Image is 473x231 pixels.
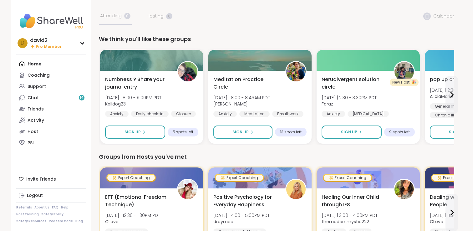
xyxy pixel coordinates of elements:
[16,137,86,148] a: PSI
[28,72,50,79] div: Coaching
[390,79,419,86] div: New Host! 🎉
[322,212,378,218] span: [DATE] | 3:00 - 4:00PM PDT
[16,212,39,217] a: Host Training
[131,111,169,117] div: Daily check-in
[28,84,46,90] div: Support
[41,212,64,217] a: Safety Policy
[105,126,165,139] button: Sign Up
[28,106,44,112] div: Friends
[178,62,197,81] img: Kelldog23
[389,130,410,135] span: 9 spots left
[80,95,84,100] span: 14
[394,62,414,81] img: Faraz
[430,93,453,100] b: AliciaMarie
[213,76,278,91] span: Meditation Practice Circle
[272,111,303,117] div: Breathwork
[286,62,306,81] img: Nicholas
[21,39,24,47] span: d
[348,111,389,117] div: [MEDICAL_DATA]
[28,95,39,101] div: Chat
[16,69,86,81] a: Coaching
[105,218,119,225] b: CLove
[213,126,272,139] button: Sign Up
[178,180,197,199] img: CLove
[105,101,126,107] b: Kelldog23
[322,218,369,225] b: themodernmystic222
[430,218,443,225] b: CLove
[99,152,454,161] div: Groups from Hosts you've met
[322,76,387,91] span: Nerudivergent solution circle
[28,140,34,146] div: PSI
[16,219,46,223] a: Safety Resources
[16,115,86,126] a: Activity
[213,193,278,208] span: Positive Psychology for Everyday Happiness
[16,92,86,103] a: Chat14
[16,190,86,201] a: Logout
[213,111,237,117] div: Anxiety
[322,111,345,117] div: Anxiety
[322,193,387,208] span: Healing Our Inner Child through IFS
[28,117,44,124] div: Activity
[324,175,371,181] div: Expert Coaching
[16,81,86,92] a: Support
[125,129,141,135] span: Sign Up
[322,126,382,139] button: Sign Up
[341,129,357,135] span: Sign Up
[322,95,377,101] span: [DATE] | 2:30 - 3:30PM PDT
[16,10,86,32] img: ShareWell Nav Logo
[49,219,73,223] a: Redeem Code
[216,175,263,181] div: Expert Coaching
[171,111,196,117] div: Closure
[61,205,69,210] a: Help
[27,192,43,199] div: Logout
[99,35,454,44] div: We think you'll like these groups
[105,76,170,91] span: Numbness ? Share your journal entry
[16,126,86,137] a: Host
[449,129,465,135] span: Sign Up
[173,130,193,135] span: 5 spots left
[16,173,86,185] div: Invite Friends
[75,219,83,223] a: Blog
[105,95,161,101] span: [DATE] | 8:00 - 9:00PM PDT
[213,218,233,225] b: draymee
[52,205,58,210] a: FAQ
[213,95,270,101] span: [DATE] | 8:00 - 8:45AM PDT
[16,205,32,210] a: Referrals
[322,101,333,107] b: Faraz
[105,212,160,218] span: [DATE] | 12:30 - 1:30PM PDT
[105,111,129,117] div: Anxiety
[286,180,306,199] img: draymee
[239,111,270,117] div: Meditation
[430,112,468,118] div: Chronic Illness
[28,129,38,135] div: Host
[280,130,302,135] span: 13 spots left
[16,103,86,115] a: Friends
[30,37,62,44] div: david2
[105,193,170,208] span: EFT (Emotional Freedom Technique)
[107,175,155,181] div: Expert Coaching
[34,205,49,210] a: About Us
[213,212,270,218] span: [DATE] | 4:00 - 5:00PM PDT
[213,101,248,107] b: [PERSON_NAME]
[36,44,62,49] span: Pro Member
[232,129,249,135] span: Sign Up
[394,180,414,199] img: themodernmystic222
